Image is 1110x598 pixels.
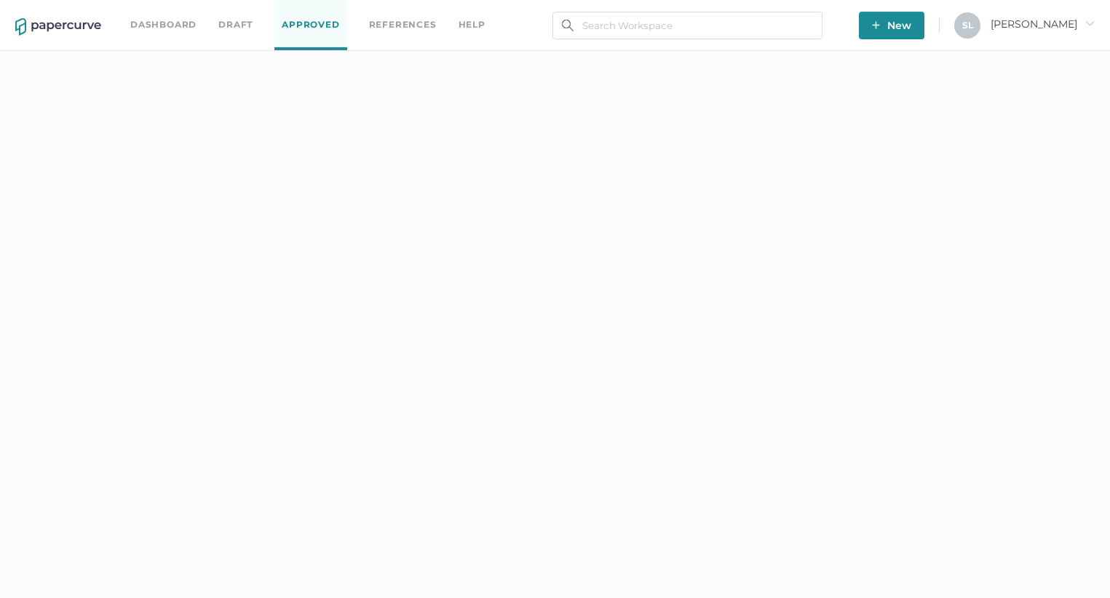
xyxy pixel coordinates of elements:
input: Search Workspace [552,12,822,39]
span: New [872,12,911,39]
span: [PERSON_NAME] [991,17,1095,31]
i: arrow_right [1085,18,1095,28]
span: S L [962,20,973,31]
div: help [459,17,485,33]
a: References [369,17,437,33]
img: plus-white.e19ec114.svg [872,21,880,29]
button: New [859,12,924,39]
img: search.bf03fe8b.svg [562,20,574,31]
a: Draft [218,17,253,33]
a: Dashboard [130,17,197,33]
img: papercurve-logo-colour.7244d18c.svg [15,18,101,36]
